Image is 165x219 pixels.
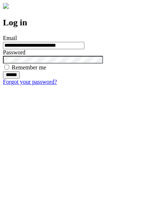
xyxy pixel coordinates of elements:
[3,35,17,41] label: Email
[3,79,57,85] a: Forgot your password?
[3,49,25,55] label: Password
[3,18,162,28] h2: Log in
[3,3,9,9] img: logo-4e3dc11c47720685a147b03b5a06dd966a58ff35d612b21f08c02c0306f2b779.png
[12,64,46,71] label: Remember me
